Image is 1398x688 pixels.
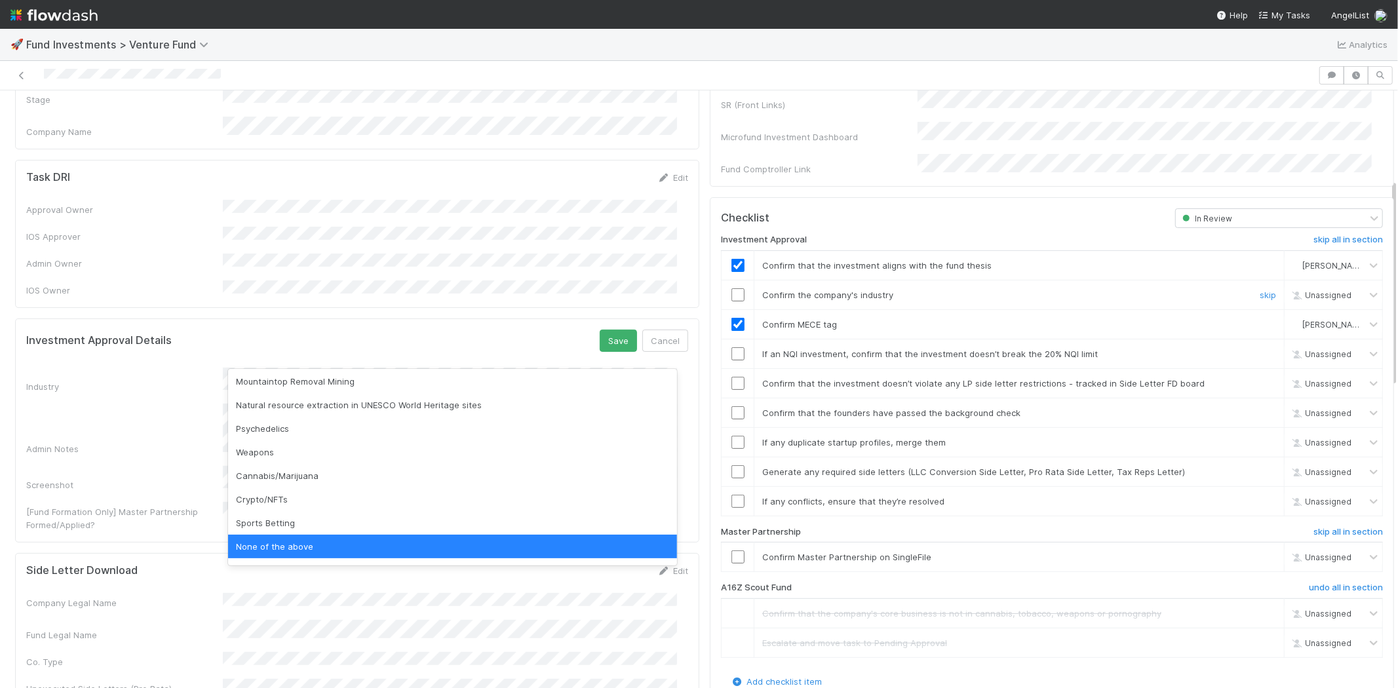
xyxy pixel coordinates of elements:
span: Unassigned [1289,609,1351,619]
a: Add checklist item [731,676,822,687]
h5: Investment Approval Details [26,334,172,347]
span: Confirm that the company's core business is not in cannabis, tobacco, weapons or pornography [762,608,1161,619]
div: Hemp [228,558,677,582]
h6: Investment Approval [721,235,807,245]
div: Crypto/NFTs [228,487,677,511]
span: Confirm the company's industry [762,290,893,300]
span: Confirm that the investment doesn’t violate any LP side letter restrictions - tracked in Side Let... [762,378,1205,389]
span: Confirm Master Partnership on SingleFile [762,552,931,562]
span: Generate any required side letters (LLC Conversion Side Letter, Pro Rata Side Letter, Tax Reps Le... [762,467,1185,477]
a: skip all in section [1313,235,1383,250]
div: None of the above [228,535,677,558]
span: If an NQI investment, confirm that the investment doesn’t break the 20% NQI limit [762,349,1098,359]
img: avatar_5106bb14-94e9-4897-80de-6ae81081f36d.png [1290,260,1300,271]
div: Fund Legal Name [26,628,223,641]
button: Cancel [642,330,688,352]
div: Mountaintop Removal Mining [228,370,677,393]
h5: Task DRI [26,171,70,184]
span: Unassigned [1289,379,1351,389]
span: Confirm that the founders have passed the background check [762,408,1020,418]
div: Fund Comptroller Link [721,162,918,176]
div: Stage [26,93,223,106]
a: Edit [657,565,688,576]
a: My Tasks [1258,9,1310,22]
span: Confirm that the investment aligns with the fund thesis [762,260,992,271]
h6: Master Partnership [721,527,801,537]
span: Unassigned [1289,497,1351,506]
img: logo-inverted-e16ddd16eac7371096b0.svg [10,4,98,26]
span: AngelList [1331,10,1369,20]
div: Help [1216,9,1248,22]
img: avatar_5106bb14-94e9-4897-80de-6ae81081f36d.png [1374,9,1388,22]
div: Company Name [26,125,223,138]
h6: A16Z Scout Fund [721,583,792,593]
span: Unassigned [1289,408,1351,418]
div: Admin Owner [26,257,223,270]
h5: Side Letter Download [26,564,138,577]
span: Confirm MECE tag [762,319,837,330]
span: Unassigned [1289,552,1351,562]
span: Unassigned [1289,638,1351,648]
div: SR (Front Links) [721,98,918,111]
span: Unassigned [1289,349,1351,359]
span: Fund Investments > Venture Fund [26,38,215,51]
div: Co. Type [26,655,223,668]
span: In Review [1180,214,1232,223]
div: Microfund Investment Dashboard [721,130,918,143]
span: Unassigned [1289,290,1351,300]
div: Company Legal Name [26,596,223,609]
div: Admin Notes [26,442,223,455]
div: Weapons [228,440,677,464]
a: undo all in section [1309,583,1383,598]
div: IOS Approver [26,230,223,243]
a: Analytics [1336,37,1388,52]
div: Cannabis/Marijuana [228,464,677,487]
div: Approval Owner [26,203,223,216]
span: [PERSON_NAME] [1302,261,1367,271]
div: Natural resource extraction in UNESCO World Heritage sites [228,393,677,417]
a: skip [1260,290,1276,300]
div: IOS Owner [26,284,223,297]
div: [Fund Formation Only] Master Partnership Formed/Applied? [26,505,223,531]
div: Sports Betting [228,511,677,535]
span: Unassigned [1289,438,1351,448]
div: Psychedelics [228,417,677,440]
span: If any duplicate startup profiles, merge them [762,437,946,448]
span: [PERSON_NAME] [1302,320,1367,330]
div: Industry [26,380,223,393]
span: Unassigned [1289,467,1351,477]
span: Escalate and move task to Pending Approval [762,638,947,648]
h6: undo all in section [1309,583,1383,593]
h5: Checklist [721,212,769,225]
a: Edit [657,172,688,183]
h6: skip all in section [1313,527,1383,537]
img: avatar_5106bb14-94e9-4897-80de-6ae81081f36d.png [1290,319,1300,330]
div: Screenshot [26,478,223,491]
h6: skip all in section [1313,235,1383,245]
span: My Tasks [1258,10,1310,20]
a: skip all in section [1313,527,1383,543]
span: 🚀 [10,39,24,50]
button: Save [600,330,637,352]
span: If any conflicts, ensure that they’re resolved [762,496,944,506]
